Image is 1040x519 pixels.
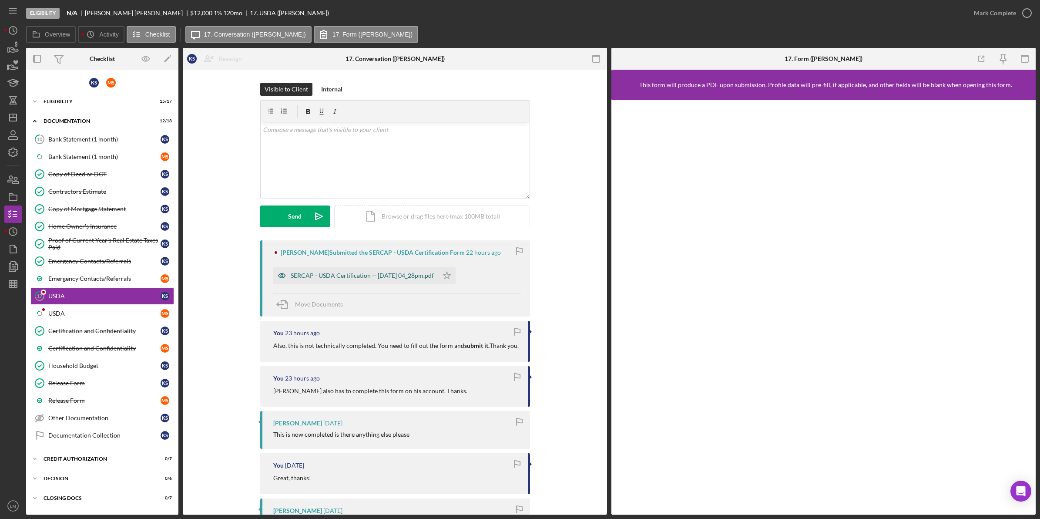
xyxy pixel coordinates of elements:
div: Documentation [44,118,150,124]
a: Other DocumentationKS [30,409,174,427]
div: K S [161,170,169,179]
div: Household Budget [48,362,161,369]
div: M S [161,274,169,283]
div: [PERSON_NAME] Submitted the SERCAP - USDA Certification Form [281,249,465,256]
a: Proof of Current Year's Real Estate Taxes PaidKS [30,235,174,253]
button: Overview [26,26,76,43]
a: Release FormMS [30,392,174,409]
time: 2025-10-08 20:28 [466,249,501,256]
div: Reassign [218,50,242,67]
div: Contractors Estimate [48,188,161,195]
text: LM [10,504,16,509]
div: K S [161,379,169,388]
a: Certification and ConfidentialityKS [30,322,174,340]
div: Eligibility [26,8,60,19]
div: [PERSON_NAME] [273,507,322,514]
a: Contractors EstimateKS [30,183,174,200]
button: Internal [317,83,347,96]
div: M S [161,309,169,318]
div: Checklist [90,55,115,62]
div: [PERSON_NAME] [273,420,322,427]
div: M S [161,396,169,405]
a: Bank Statement (1 month)MS [30,148,174,165]
div: 17. Form ([PERSON_NAME]) [785,55,862,62]
div: Documentation Collection [48,432,161,439]
div: Internal [321,83,342,96]
time: 2025-09-11 14:39 [285,462,304,469]
div: K S [161,187,169,196]
label: 17. Form ([PERSON_NAME]) [332,31,413,38]
div: M S [161,152,169,161]
label: 17. Conversation ([PERSON_NAME]) [204,31,306,38]
div: This form will produce a PDF upon submission. Profile data will pre-fill, if applicable, and othe... [639,81,1012,88]
div: 0 / 7 [156,495,172,501]
div: 1 % [214,10,222,17]
div: CREDIT AUTHORIZATION [44,456,150,462]
label: Overview [45,31,70,38]
div: This is now completed is there anything else please [273,431,409,438]
div: 15 / 17 [156,99,172,104]
div: K S [187,54,197,64]
div: Emergency Contacts/Referrals [48,275,161,282]
div: You [273,462,284,469]
p: [PERSON_NAME] also has to complete this form on his account. Thanks. [273,386,467,396]
a: Emergency Contacts/ReferralsMS [30,270,174,287]
a: USDAMS [30,305,174,322]
div: K S [161,327,169,335]
div: Bank Statement (1 month) [48,153,161,160]
a: Certification and ConfidentialityMS [30,340,174,357]
div: Decision [44,476,150,481]
button: Visible to Client [260,83,312,96]
div: Open Intercom Messenger [1010,481,1031,502]
div: 120 mo [223,10,242,17]
a: 10Bank Statement (1 month)KS [30,131,174,148]
button: Activity [78,26,124,43]
div: Mark Complete [974,4,1016,22]
label: Activity [99,31,118,38]
a: Home Owner's InsuranceKS [30,218,174,235]
button: SERCAP - USDA Certification -- [DATE] 04_28pm.pdf [273,267,456,284]
time: 2025-10-02 19:57 [323,420,342,427]
div: K S [161,205,169,213]
p: Also, this is not technically completed. You need to fill out the form and Thank you. [273,341,519,350]
div: You [273,375,284,382]
div: Emergency Contacts/Referrals [48,258,161,265]
div: USDA [48,293,161,300]
div: $12,000 [190,10,212,17]
iframe: Lenderfit form [620,109,1028,506]
div: Home Owner's Insurance [48,223,161,230]
div: K S [89,78,99,88]
div: 17. USDA ([PERSON_NAME]) [250,10,329,17]
button: KSReassign [183,50,251,67]
div: 12 / 18 [156,118,172,124]
div: K S [161,257,169,266]
label: Checklist [145,31,170,38]
div: SERCAP - USDA Certification -- [DATE] 04_28pm.pdf [291,272,434,279]
button: Move Documents [273,293,352,315]
div: M S [161,344,169,353]
div: Visible to Client [265,83,308,96]
button: Checklist [127,26,176,43]
button: LM [4,497,22,515]
div: Proof of Current Year's Real Estate Taxes Paid [48,237,161,251]
div: K S [161,361,169,370]
div: K S [161,135,169,144]
div: M S [106,78,116,88]
div: Certification and Confidentiality [48,345,161,352]
p: Great, thanks! [273,473,311,483]
div: Copy of Mortgage Statement [48,206,161,212]
div: Certification and Confidentiality [48,327,161,334]
div: K S [161,414,169,422]
a: Household BudgetKS [30,357,174,374]
div: 17. Conversation ([PERSON_NAME]) [346,55,445,62]
time: 2025-10-08 19:37 [285,375,320,382]
time: 2025-09-11 14:38 [323,507,342,514]
div: K S [161,431,169,440]
time: 2025-10-08 19:37 [285,330,320,337]
div: Bank Statement (1 month) [48,136,161,143]
div: K S [161,292,169,300]
div: Other Documentation [48,415,161,421]
div: 0 / 6 [156,476,172,481]
div: K S [161,239,169,248]
a: Copy of Mortgage StatementKS [30,200,174,218]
